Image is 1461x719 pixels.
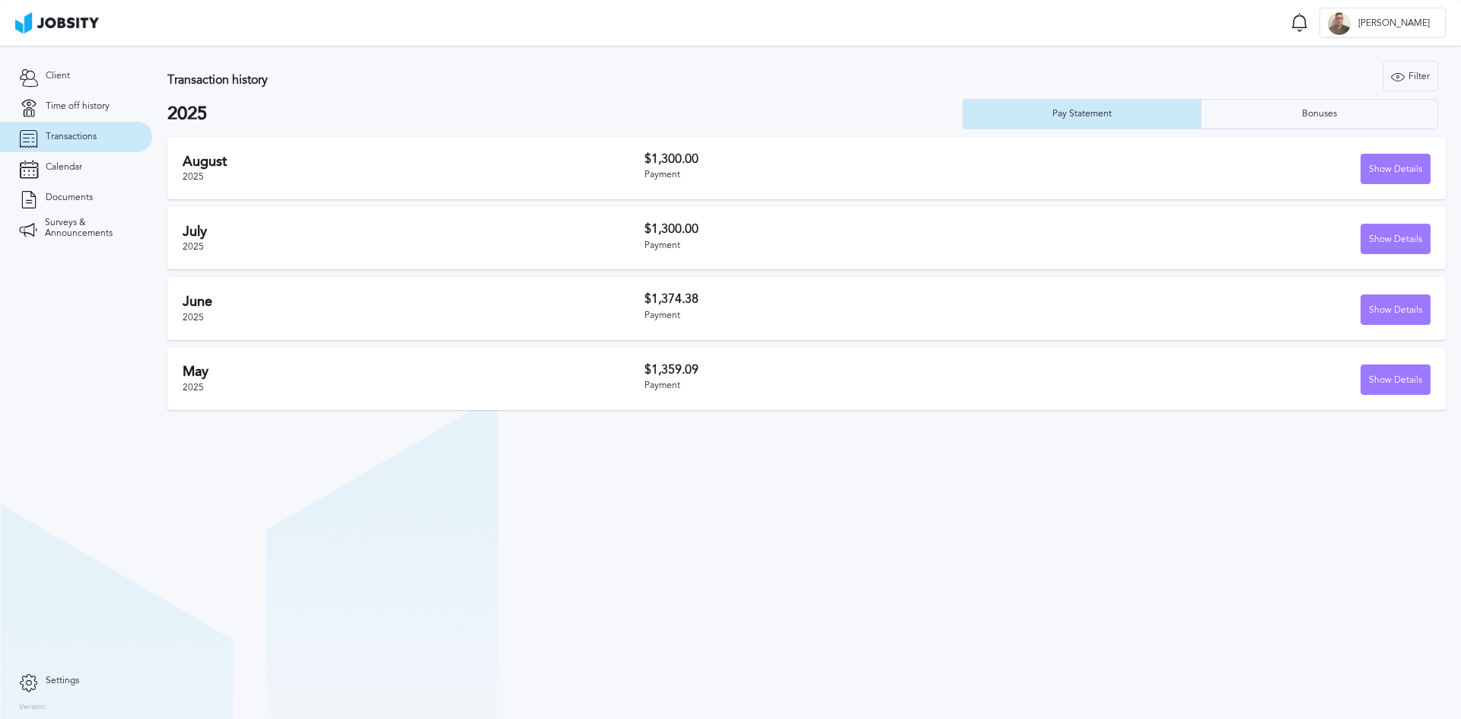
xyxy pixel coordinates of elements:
label: Version: [19,703,47,712]
h2: June [183,294,645,310]
span: Calendar [46,162,82,173]
span: Settings [46,676,79,686]
h3: $1,300.00 [645,152,1038,166]
h3: $1,359.09 [645,363,1038,377]
div: Payment [645,380,1038,391]
div: Pay Statement [1045,109,1119,119]
div: E [1328,12,1351,35]
button: Bonuses [1201,99,1439,129]
span: [PERSON_NAME] [1351,18,1437,29]
h2: August [183,154,645,170]
span: Surveys & Announcements [45,218,133,239]
h3: Transaction history [167,73,863,87]
button: Show Details [1361,294,1431,325]
button: Show Details [1361,154,1431,184]
div: Bonuses [1294,109,1345,119]
div: Show Details [1361,224,1430,255]
div: Show Details [1361,365,1430,396]
div: Show Details [1361,154,1430,185]
h2: July [183,224,645,240]
h2: 2025 [167,103,963,125]
button: E[PERSON_NAME] [1319,8,1446,38]
div: Payment [645,240,1038,251]
div: Payment [645,310,1038,321]
h3: $1,374.38 [645,292,1038,306]
span: 2025 [183,312,204,323]
div: Filter [1383,62,1437,92]
span: Transactions [46,132,97,142]
button: Filter [1383,61,1438,91]
div: Payment [645,170,1038,180]
span: Time off history [46,101,110,112]
button: Show Details [1361,224,1431,254]
h2: May [183,364,645,380]
button: Pay Statement [963,99,1201,129]
span: 2025 [183,241,204,252]
div: Show Details [1361,295,1430,326]
img: ab4bad089aa723f57921c736e9817d99.png [15,12,99,33]
span: 2025 [183,382,204,393]
button: Show Details [1361,364,1431,395]
span: 2025 [183,171,204,182]
h3: $1,300.00 [645,222,1038,236]
span: Documents [46,192,93,203]
span: Client [46,71,70,81]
